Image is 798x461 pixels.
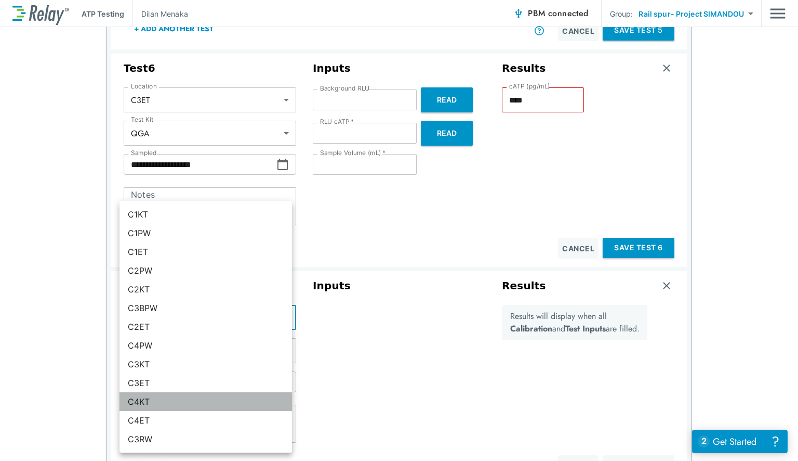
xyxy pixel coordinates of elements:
li: C3RW [119,430,292,449]
li: C3BPW [119,299,292,317]
li: C2ET [119,317,292,336]
iframe: Resource center [692,430,788,453]
li: C2KT [119,280,292,299]
li: C4KT [119,392,292,411]
li: C3ET [119,374,292,392]
li: C4ET [119,411,292,430]
li: C1PW [119,224,292,242]
li: C2PW [119,261,292,280]
li: C3KT [119,355,292,374]
li: C1ET [119,242,292,261]
li: C1KT [119,205,292,224]
li: C4PW [119,336,292,355]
